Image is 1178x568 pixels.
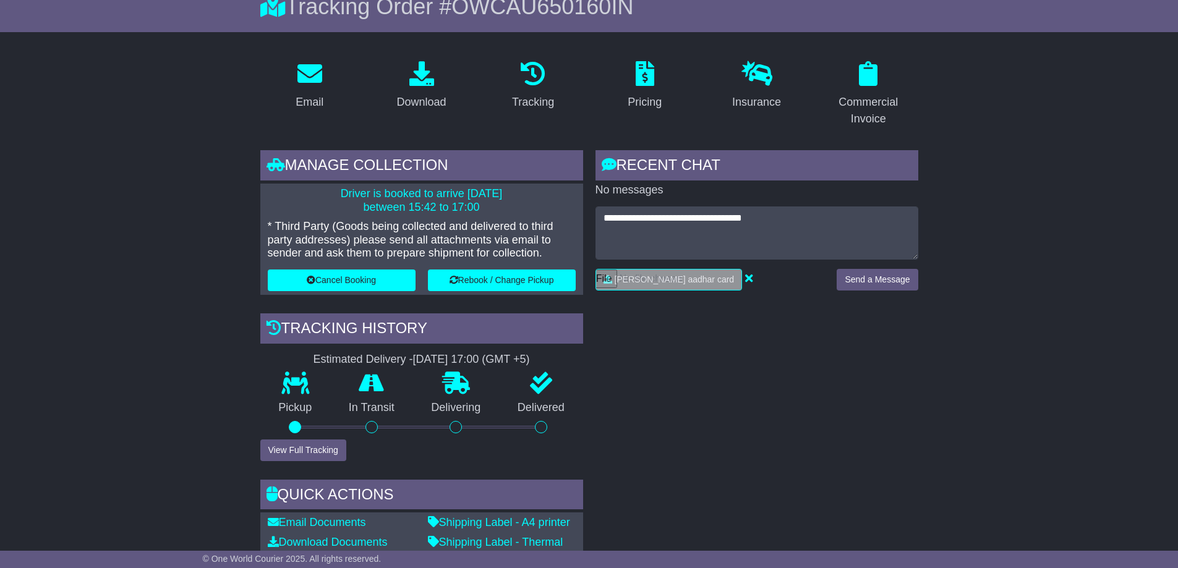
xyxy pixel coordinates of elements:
[330,401,413,415] p: In Transit
[819,57,918,132] a: Commercial Invoice
[388,57,454,115] a: Download
[837,269,918,290] button: Send a Message
[428,516,570,528] a: Shipping Label - A4 printer
[512,94,554,111] div: Tracking
[732,94,781,111] div: Insurance
[724,57,789,115] a: Insurance
[595,184,918,197] p: No messages
[499,401,583,415] p: Delivered
[595,150,918,184] div: RECENT CHAT
[268,536,388,548] a: Download Documents
[268,516,366,528] a: Email Documents
[827,94,910,127] div: Commercial Invoice
[203,554,382,564] span: © One World Courier 2025. All rights reserved.
[620,57,670,115] a: Pricing
[260,150,583,184] div: Manage collection
[428,269,576,291] button: Rebook / Change Pickup
[260,313,583,347] div: Tracking history
[428,536,563,562] a: Shipping Label - Thermal printer
[268,269,416,291] button: Cancel Booking
[260,480,583,513] div: Quick Actions
[268,220,576,260] p: * Third Party (Goods being collected and delivered to third party addresses) please send all atta...
[268,187,576,214] p: Driver is booked to arrive [DATE] between 15:42 to 17:00
[296,94,323,111] div: Email
[413,401,500,415] p: Delivering
[413,353,530,367] div: [DATE] 17:00 (GMT +5)
[260,401,331,415] p: Pickup
[628,94,662,111] div: Pricing
[260,353,583,367] div: Estimated Delivery -
[260,439,346,461] button: View Full Tracking
[288,57,331,115] a: Email
[504,57,562,115] a: Tracking
[396,94,446,111] div: Download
